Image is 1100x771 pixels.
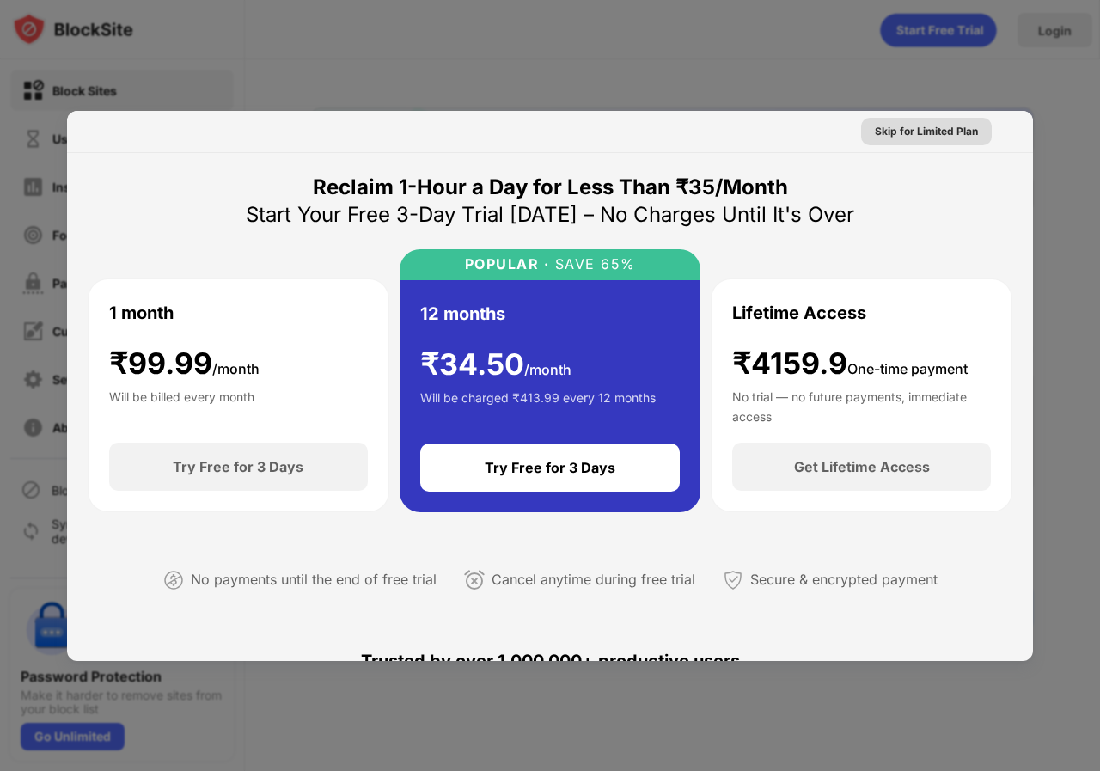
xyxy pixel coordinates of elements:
[212,360,260,377] span: /month
[109,346,260,382] div: ₹ 99.99
[420,301,505,327] div: 12 months
[750,567,938,592] div: Secure & encrypted payment
[723,570,743,590] img: secured-payment
[246,201,854,229] div: Start Your Free 3-Day Trial [DATE] – No Charges Until It's Over
[485,459,615,476] div: Try Free for 3 Days
[794,458,930,475] div: Get Lifetime Access
[88,620,1012,702] div: Trusted by over 1,000,000+ productive users
[420,347,571,382] div: ₹ 34.50
[847,360,968,377] span: One-time payment
[163,570,184,590] img: not-paying
[492,567,695,592] div: Cancel anytime during free trial
[732,388,991,422] div: No trial — no future payments, immediate access
[313,174,788,201] div: Reclaim 1-Hour a Day for Less Than ₹35/Month
[732,300,866,326] div: Lifetime Access
[173,458,303,475] div: Try Free for 3 Days
[420,389,656,423] div: Will be charged ₹413.99 every 12 months
[109,388,254,422] div: Will be billed every month
[191,567,437,592] div: No payments until the end of free trial
[465,256,550,272] div: POPULAR ·
[109,300,174,326] div: 1 month
[732,346,968,382] div: ₹4159.9
[549,256,636,272] div: SAVE 65%
[464,570,485,590] img: cancel-anytime
[875,123,978,140] div: Skip for Limited Plan
[524,361,571,378] span: /month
